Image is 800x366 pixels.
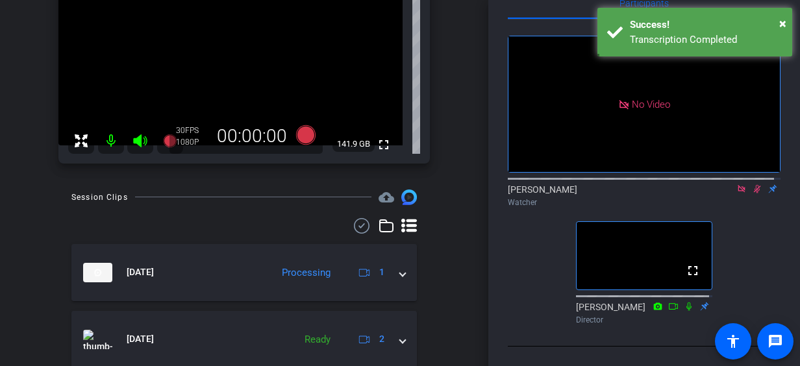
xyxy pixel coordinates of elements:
[779,16,786,31] span: ×
[768,334,783,349] mat-icon: message
[83,330,112,349] img: thumb-nail
[376,137,392,152] mat-icon: fullscreen
[298,332,337,347] div: Ready
[332,136,375,152] span: 141.9 GB
[176,137,208,147] div: 1080P
[275,265,337,280] div: Processing
[401,189,417,205] img: Session clips
[71,191,128,204] div: Session Clips
[379,189,394,205] mat-icon: cloud_upload
[127,265,154,279] span: [DATE]
[208,125,295,147] div: 00:00:00
[508,183,781,208] div: [PERSON_NAME]
[630,32,782,47] div: Transcription Completed
[71,244,417,301] mat-expansion-panel-header: thumb-nail[DATE]Processing1
[176,125,208,136] div: 30
[779,14,786,33] button: Close
[508,197,781,208] div: Watcher
[379,332,384,346] span: 2
[379,265,384,279] span: 1
[576,300,712,326] div: [PERSON_NAME]
[725,334,741,349] mat-icon: accessibility
[632,98,670,110] span: No Video
[127,332,154,346] span: [DATE]
[185,126,199,135] span: FPS
[83,263,112,282] img: thumb-nail
[630,18,782,32] div: Success!
[379,189,394,205] span: Destinations for your clips
[685,263,701,278] mat-icon: fullscreen
[576,314,712,326] div: Director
